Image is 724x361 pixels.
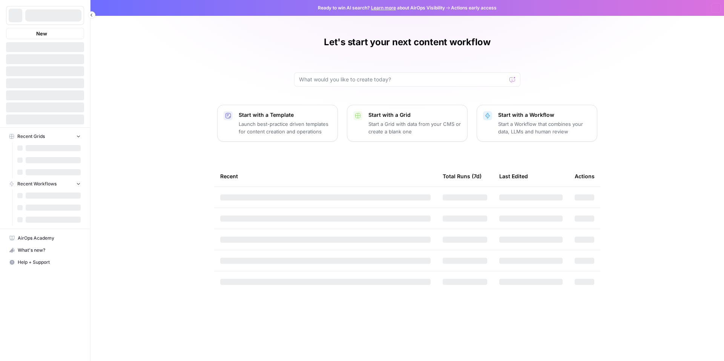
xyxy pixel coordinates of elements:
[6,131,84,142] button: Recent Grids
[6,178,84,190] button: Recent Workflows
[6,256,84,268] button: Help + Support
[498,120,591,135] p: Start a Workflow that combines your data, LLMs and human review
[217,105,338,142] button: Start with a TemplateLaunch best-practice driven templates for content creation and operations
[498,111,591,119] p: Start with a Workflow
[318,5,445,11] span: Ready to win AI search? about AirOps Visibility
[451,5,497,11] span: Actions early access
[368,111,461,119] p: Start with a Grid
[371,5,396,11] a: Learn more
[477,105,597,142] button: Start with a WorkflowStart a Workflow that combines your data, LLMs and human review
[18,235,81,242] span: AirOps Academy
[368,120,461,135] p: Start a Grid with data from your CMS or create a blank one
[17,133,45,140] span: Recent Grids
[239,111,331,119] p: Start with a Template
[6,232,84,244] a: AirOps Academy
[17,180,57,187] span: Recent Workflows
[6,245,84,256] div: What's new?
[575,166,595,187] div: Actions
[324,36,491,48] h1: Let's start your next content workflow
[347,105,468,142] button: Start with a GridStart a Grid with data from your CMS or create a blank one
[239,120,331,135] p: Launch best-practice driven templates for content creation and operations
[220,166,431,187] div: Recent
[499,166,528,187] div: Last Edited
[443,166,482,187] div: Total Runs (7d)
[6,28,84,39] button: New
[6,244,84,256] button: What's new?
[36,30,47,37] span: New
[18,259,81,266] span: Help + Support
[299,76,506,83] input: What would you like to create today?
